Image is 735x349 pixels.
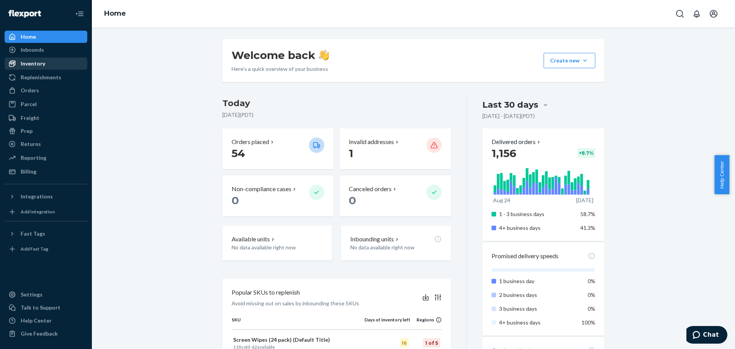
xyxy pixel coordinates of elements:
[21,208,55,215] div: Add Integration
[98,3,132,25] ol: breadcrumbs
[5,315,87,327] a: Help Center
[5,288,87,301] a: Settings
[580,224,595,231] span: 41.3%
[21,330,58,338] div: Give Feedback
[232,244,323,251] p: No data available right now
[21,33,36,41] div: Home
[5,138,87,150] a: Returns
[5,31,87,43] a: Home
[21,168,36,175] div: Billing
[21,291,42,298] div: Settings
[499,210,575,218] p: 1 - 3 business days
[232,316,364,329] th: SKU
[400,338,409,347] div: 16
[580,211,595,217] span: 58.7%
[21,60,45,67] div: Inventory
[222,226,332,261] button: Available unitsNo data available right now
[318,50,329,61] img: hand-wave emoji
[232,235,270,244] p: Available units
[21,246,48,252] div: Add Fast Tag
[21,46,44,54] div: Inbounds
[5,98,87,110] a: Parcel
[21,317,52,324] div: Help Center
[21,230,45,238] div: Fast Tags
[706,6,721,21] button: Open account menu
[5,243,87,255] a: Add Fast Tag
[686,326,727,345] iframe: Opens a widget where you can chat to one of our agents
[672,6,688,21] button: Open Search Box
[499,319,575,326] p: 4+ business days
[5,44,87,56] a: Inbounds
[544,53,595,68] button: Create new
[714,155,729,194] button: Help Center
[492,138,542,146] button: Delivered orders
[222,128,333,169] button: Orders placed 54
[5,190,87,203] button: Integrations
[493,197,510,204] p: Aug 24
[232,138,269,146] p: Orders placed
[349,194,356,207] span: 0
[5,228,87,240] button: Fast Tags
[340,128,451,169] button: Invalid addresses 1
[21,74,61,81] div: Replenishments
[21,87,39,94] div: Orders
[482,99,538,111] div: Last 30 days
[21,127,33,135] div: Prep
[21,140,41,148] div: Returns
[21,304,60,311] div: Talk to Support
[576,197,593,204] p: [DATE]
[340,175,451,216] button: Canceled orders 0
[232,147,245,160] span: 54
[492,147,516,160] span: 1,156
[21,193,53,200] div: Integrations
[499,277,575,285] p: 1 business day
[5,328,87,340] button: Give Feedback
[8,10,41,18] img: Flexport logo
[5,71,87,84] a: Replenishments
[350,244,441,251] p: No data available right now
[104,9,126,18] a: Home
[233,336,363,344] p: Screen Wipes (24 pack) (Default Title)
[499,291,575,299] p: 2 business days
[72,6,87,21] button: Close Navigation
[349,147,353,160] span: 1
[341,226,451,261] button: Inbounding unitsNo data available right now
[5,206,87,218] a: Add Integration
[222,97,451,110] h3: Today
[232,185,291,193] p: Non-compliance cases
[232,194,239,207] span: 0
[5,125,87,137] a: Prep
[492,252,559,261] p: Promised delivery speeds
[232,300,359,307] p: Avoid missing out on sales by inbounding these SKUs
[232,48,329,62] h1: Welcome back
[588,278,595,284] span: 0%
[5,57,87,70] a: Inventory
[21,100,37,108] div: Parcel
[588,292,595,298] span: 0%
[410,316,442,323] div: Regions
[588,305,595,312] span: 0%
[5,165,87,178] a: Billing
[581,319,595,326] span: 100%
[577,148,595,158] div: + 8.7 %
[222,111,451,119] p: [DATE] ( PDT )
[5,84,87,97] a: Orders
[21,114,39,122] div: Freight
[349,138,394,146] p: Invalid addresses
[423,338,440,347] div: 1 of 5
[499,305,575,313] p: 3 business days
[5,112,87,124] a: Freight
[21,154,46,162] div: Reporting
[499,224,575,232] p: 4+ business days
[364,316,410,329] th: Days of inventory left
[232,288,300,297] p: Popular SKUs to replenish
[482,112,535,120] p: [DATE] - [DATE] ( PDT )
[5,152,87,164] a: Reporting
[222,175,333,216] button: Non-compliance cases 0
[349,185,392,193] p: Canceled orders
[689,6,704,21] button: Open notifications
[5,301,87,314] button: Talk to Support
